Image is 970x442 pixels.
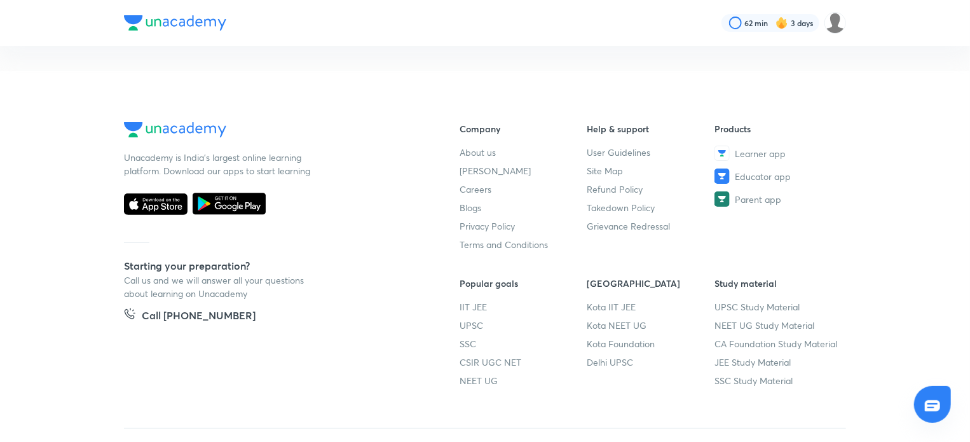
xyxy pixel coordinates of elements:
span: Parent app [735,193,781,206]
a: Refund Policy [587,183,715,196]
a: Privacy Policy [460,219,587,233]
img: Educator app [714,169,730,184]
p: Call us and we will answer all your questions about learning on Unacademy [124,273,315,300]
a: NEET UG [460,374,587,387]
a: About us [460,146,587,159]
a: Call [PHONE_NUMBER] [124,308,256,326]
img: Parent app [714,191,730,207]
a: Company Logo [124,122,419,141]
span: Learner app [735,147,786,160]
a: Kota Foundation [587,337,715,350]
a: JEE Study Material [714,356,842,369]
h5: Starting your preparation? [124,258,419,273]
h6: Company [460,122,587,135]
h6: Study material [714,277,842,290]
a: Kota NEET UG [587,319,715,332]
a: Careers [460,183,587,196]
img: Kumarica [824,12,846,34]
a: Delhi UPSC [587,356,715,369]
a: Takedown Policy [587,201,715,214]
a: IIT JEE [460,300,587,314]
h6: Popular goals [460,277,587,290]
h6: Products [714,122,842,135]
a: Educator app [714,169,842,184]
a: CA Foundation Study Material [714,337,842,350]
img: streak [775,17,788,29]
a: User Guidelines [587,146,715,159]
a: Parent app [714,191,842,207]
a: UPSC [460,319,587,332]
img: Company Logo [124,122,226,137]
img: Learner app [714,146,730,161]
a: UPSC Study Material [714,300,842,314]
span: Educator app [735,170,791,183]
h6: [GEOGRAPHIC_DATA] [587,277,715,290]
span: Careers [460,183,491,196]
a: Blogs [460,201,587,214]
a: [PERSON_NAME] [460,164,587,177]
img: Company Logo [124,15,226,31]
a: Terms and Conditions [460,238,587,251]
a: SSC Study Material [714,374,842,387]
a: NEET UG Study Material [714,319,842,332]
a: Kota IIT JEE [587,300,715,314]
h6: Help & support [587,122,715,135]
a: SSC [460,337,587,350]
a: Learner app [714,146,842,161]
a: Site Map [587,164,715,177]
a: Grievance Redressal [587,219,715,233]
h5: Call [PHONE_NUMBER] [142,308,256,326]
a: CSIR UGC NET [460,356,587,369]
p: Unacademy is India’s largest online learning platform. Download our apps to start learning [124,151,315,177]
